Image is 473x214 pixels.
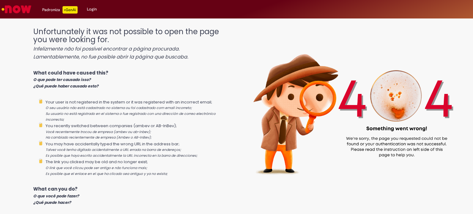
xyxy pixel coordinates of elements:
[33,70,231,89] p: What could have caused this?
[63,6,78,14] p: +GenAi
[42,6,78,14] div: Padroniza
[46,153,197,158] i: Es posible que haya escrito accidentalmente la URL incorrecta en la barra de direcciones;
[231,22,473,190] img: 404_ambev_new.png
[46,166,147,170] i: O link que você clicou pode ser antigo e não funciona mais;
[46,140,231,159] li: You may have accidentally typed the wrong URL in the address bar;
[33,83,99,89] i: ¿Qué puede haber causado esto?
[46,147,181,152] i: Talvez você tenha digitado acidentalmente a URL errada na barra de endereços;
[1,3,32,15] img: ServiceNow
[46,106,192,110] i: O seu usuário não está cadastrado no sistema ou foi cadastrado com email incorreto;
[46,130,151,134] i: Você recentemente trocou de empresa (ambev ou ab-inbev);
[33,53,188,60] i: Lamentablemente, no fue posible abrir la página que buscaba.
[33,28,231,60] h1: Unfortunately it was not possible to open the page you were looking for.
[33,186,231,205] p: What can you do?
[33,200,71,205] i: ¿Qué puede hacer?
[46,135,152,140] i: Ha cambiado recientemente de empresa (Ambev o AB-InBev);
[33,45,180,52] i: Infelizmente não foi possível encontrar a página procurada.
[33,193,79,199] i: O que você pode fazer?
[46,99,231,122] li: Your user is not registered in the system or it was registered with an incorrect email;
[46,111,216,122] i: Su usuario no está registrado en el sistema o fue registrado con una dirección de correo electrón...
[46,158,231,176] li: The link you clicked may be old and no longer exist;
[33,77,91,82] i: O que pode ter causado isso?
[46,172,168,176] i: Es posible que el enlace en el que ha clicado sea antiguo y ya no exista;
[46,122,231,140] li: You recently switched between companies (ambev or AB-InBev);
